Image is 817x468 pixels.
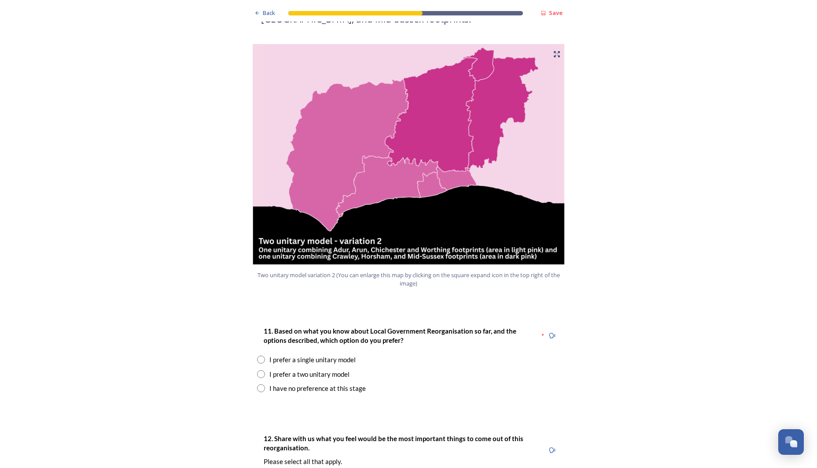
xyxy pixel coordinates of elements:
button: Open Chat [778,429,804,455]
p: Please select all that apply. [264,457,537,466]
div: I prefer a two unitary model [269,369,350,379]
div: I prefer a single unitary model [269,355,356,365]
span: Back [263,9,275,17]
strong: 12. Share with us what you feel would be the most important things to come out of this reorganisa... [264,435,525,452]
div: I have no preference at this stage [269,383,366,394]
span: Two unitary model variation 2 (You can enlarge this map by clicking on the square expand icon in ... [257,271,560,288]
strong: 11. Based on what you know about Local Government Reorganisation so far, and the options describe... [264,327,518,344]
strong: Save [549,9,563,17]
